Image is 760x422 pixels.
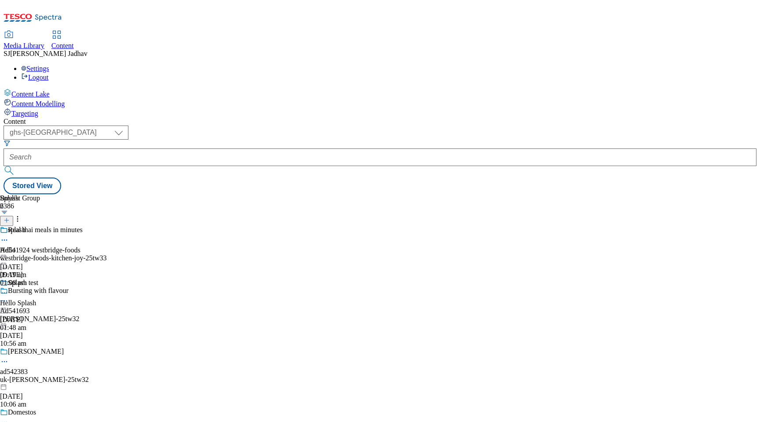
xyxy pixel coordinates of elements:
a: Content Modelling [4,98,756,108]
div: Content [4,118,756,126]
a: Settings [21,65,49,72]
span: Content Lake [11,90,50,98]
span: Media Library [4,42,44,49]
span: Content Modelling [11,100,65,107]
a: Logout [21,74,48,81]
a: Targeting [4,108,756,118]
a: Media Library [4,31,44,50]
input: Search [4,148,756,166]
span: Targeting [11,110,38,117]
svg: Search Filters [4,140,11,147]
button: Stored View [4,178,61,194]
span: Content [51,42,74,49]
div: Domestos [8,408,36,416]
a: Content Lake [4,89,756,98]
div: [PERSON_NAME] [8,348,64,355]
div: Real thai meals in minutes [8,226,83,234]
div: Bursting with flavour [8,287,69,295]
a: Content [51,31,74,50]
span: SJ [4,50,10,57]
span: [PERSON_NAME] Jadhav [10,50,88,57]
